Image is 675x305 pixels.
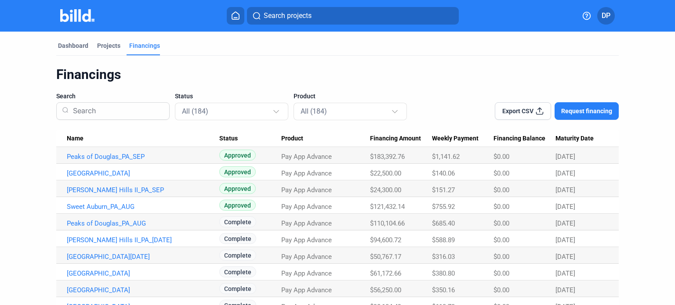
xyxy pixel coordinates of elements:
span: $685.40 [432,219,455,227]
span: [DATE] [555,286,575,294]
span: $94,600.72 [370,236,401,244]
span: Complete [219,283,256,294]
div: Financings [56,66,619,83]
span: Pay App Advance [281,203,332,211]
span: Export CSV [502,107,533,115]
a: [GEOGRAPHIC_DATA] [67,169,219,177]
span: $22,500.00 [370,169,401,177]
span: $56,250.00 [370,286,401,294]
span: Search [56,92,76,100]
div: Status [219,135,282,143]
span: [DATE] [555,269,575,277]
span: Product [281,135,303,143]
div: Financing Balance [494,135,555,143]
span: $0.00 [494,203,509,211]
span: Complete [219,233,256,244]
div: Financings [129,41,160,50]
span: DP [602,11,610,21]
span: Maturity Date [555,135,594,143]
button: Export CSV [495,102,551,120]
span: $0.00 [494,169,509,177]
span: Status [219,135,238,143]
span: $0.00 [494,153,509,161]
span: Pay App Advance [281,219,332,227]
button: DP [597,7,615,25]
span: $24,300.00 [370,186,401,194]
span: Approved [219,183,256,194]
span: $151.27 [432,186,455,194]
div: Maturity Date [555,135,608,143]
span: $50,767.17 [370,253,401,261]
span: Pay App Advance [281,186,332,194]
a: Sweet Auburn_PA_AUG [67,203,219,211]
span: Financing Balance [494,135,545,143]
span: Approved [219,150,256,161]
span: Complete [219,250,256,261]
span: Pay App Advance [281,169,332,177]
button: Request financing [555,102,619,120]
span: $350.16 [432,286,455,294]
span: $61,172.66 [370,269,401,277]
span: Pay App Advance [281,253,332,261]
span: $0.00 [494,253,509,261]
span: [DATE] [555,253,575,261]
span: Complete [219,216,256,227]
span: $121,432.14 [370,203,405,211]
span: Financing Amount [370,135,421,143]
span: [DATE] [555,153,575,161]
div: Name [67,135,219,143]
span: Pay App Advance [281,153,332,161]
mat-select-trigger: All (184) [182,107,208,115]
span: [DATE] [555,203,575,211]
span: [DATE] [555,236,575,244]
span: Pay App Advance [281,286,332,294]
a: [PERSON_NAME] Hills II_PA_[DATE] [67,236,219,244]
span: Pay App Advance [281,236,332,244]
mat-select-trigger: All (184) [301,107,327,115]
a: [GEOGRAPHIC_DATA] [67,269,219,277]
span: Pay App Advance [281,269,332,277]
span: $1,141.62 [432,153,460,161]
span: $0.00 [494,269,509,277]
div: Projects [97,41,120,50]
span: Approved [219,166,256,177]
div: Dashboard [58,41,88,50]
span: Product [294,92,316,100]
input: Search [69,100,164,122]
a: [GEOGRAPHIC_DATA] [67,286,219,294]
span: Request financing [561,107,612,115]
span: Weekly Payment [432,135,479,143]
span: $755.92 [432,203,455,211]
span: $0.00 [494,236,509,244]
span: $380.80 [432,269,455,277]
div: Product [281,135,370,143]
span: $316.03 [432,253,455,261]
span: $588.89 [432,236,455,244]
span: $183,392.76 [370,153,405,161]
span: [DATE] [555,186,575,194]
span: Search projects [264,11,312,21]
span: $110,104.66 [370,219,405,227]
a: [PERSON_NAME] Hills II_PA_SEP [67,186,219,194]
span: Name [67,135,83,143]
span: Approved [219,200,256,211]
span: $0.00 [494,286,509,294]
span: $0.00 [494,219,509,227]
div: Weekly Payment [432,135,494,143]
a: Peaks of Douglas_PA_SEP [67,153,219,161]
div: Financing Amount [370,135,432,143]
span: Status [175,92,193,100]
span: [DATE] [555,169,575,177]
span: $140.06 [432,169,455,177]
span: [DATE] [555,219,575,227]
a: [GEOGRAPHIC_DATA][DATE] [67,253,219,261]
span: $0.00 [494,186,509,194]
button: Search projects [247,7,459,25]
a: Peaks of Douglas_PA_AUG [67,219,219,227]
img: Billd Company Logo [60,9,95,22]
span: Complete [219,266,256,277]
